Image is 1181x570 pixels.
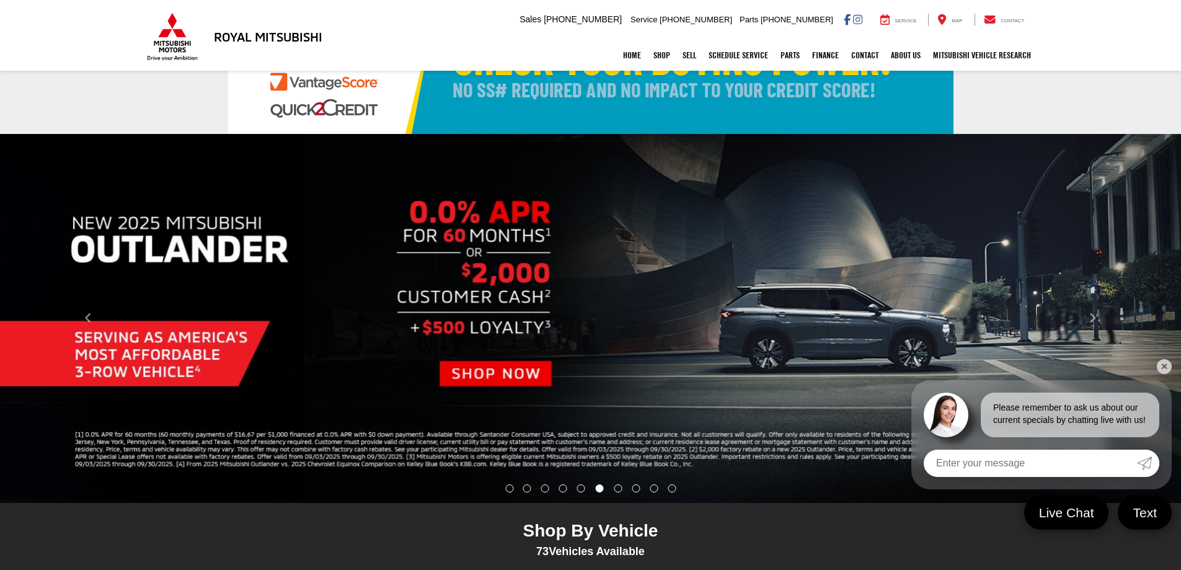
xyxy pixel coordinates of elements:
[928,14,971,26] a: Map
[740,15,758,24] span: Parts
[702,40,774,71] a: Schedule Service: Opens in a new tab
[1118,496,1172,530] a: Text
[559,484,567,492] li: Go to slide number 4.
[523,484,531,492] li: Go to slide number 2.
[214,30,322,43] h3: Royal Mitsubishi
[676,40,702,71] a: Sell
[376,520,806,545] div: Shop By Vehicle
[376,545,806,558] div: Vehicles Available
[520,14,541,24] span: Sales
[975,14,1034,26] a: Contact
[774,40,806,71] a: Parts: Opens in a new tab
[630,15,657,24] span: Service
[927,40,1037,71] a: Mitsubishi Vehicle Research
[544,14,622,24] span: [PHONE_NUMBER]
[647,40,676,71] a: Shop
[1004,159,1181,478] button: Click to view next picture.
[650,484,658,492] li: Go to slide number 9.
[617,40,647,71] a: Home
[228,10,953,134] img: Check Your Buying Power
[668,484,676,492] li: Go to slide number 10.
[536,545,549,558] span: 73
[853,14,862,24] a: Instagram: Click to visit our Instagram page
[761,15,833,24] span: [PHONE_NUMBER]
[895,18,917,24] span: Service
[1137,450,1159,477] a: Submit
[614,484,622,492] li: Go to slide number 7.
[1024,496,1109,530] a: Live Chat
[577,484,585,492] li: Go to slide number 5.
[871,14,926,26] a: Service
[924,450,1137,477] input: Enter your message
[632,484,640,492] li: Go to slide number 8.
[806,40,845,71] a: Finance
[660,15,732,24] span: [PHONE_NUMBER]
[541,484,549,492] li: Go to slide number 3.
[1001,18,1024,24] span: Contact
[981,393,1159,437] div: Please remember to ask us about our current specials by chatting live with us!
[505,484,513,492] li: Go to slide number 1.
[144,12,200,61] img: Mitsubishi
[952,18,962,24] span: Map
[1126,504,1163,521] span: Text
[595,484,603,492] li: Go to slide number 6.
[924,393,968,437] img: Agent profile photo
[845,40,885,71] a: Contact
[885,40,927,71] a: About Us
[1033,504,1100,521] span: Live Chat
[844,14,851,24] a: Facebook: Click to visit our Facebook page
